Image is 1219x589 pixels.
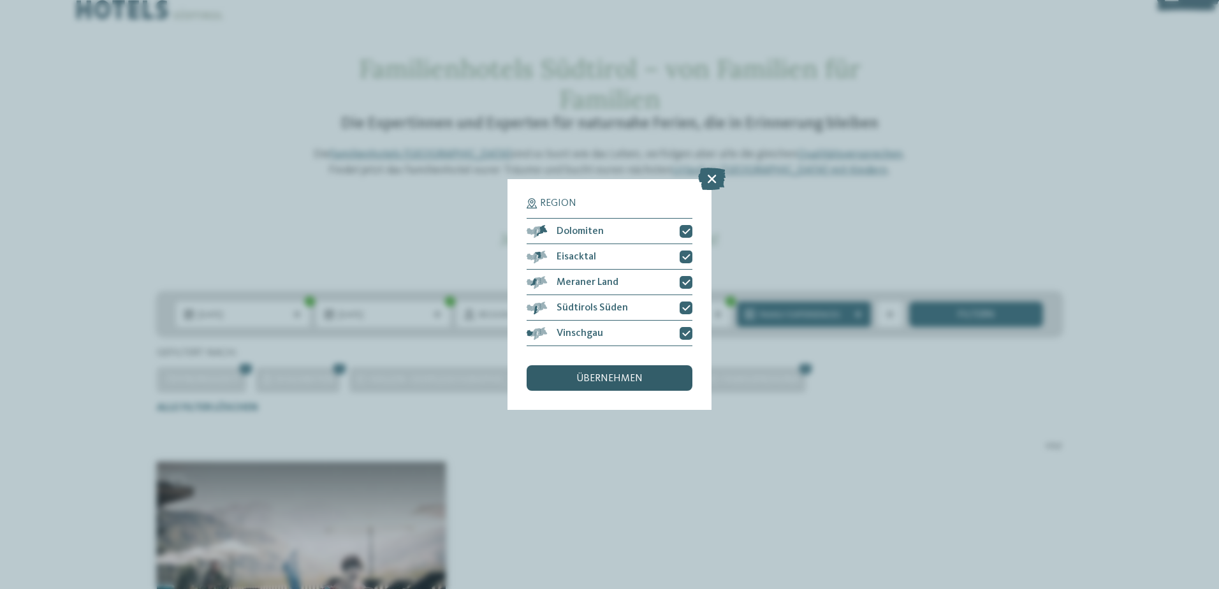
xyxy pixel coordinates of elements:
[557,303,628,313] span: Südtirols Süden
[557,277,618,287] span: Meraner Land
[557,328,603,338] span: Vinschgau
[540,198,576,208] span: Region
[557,226,604,236] span: Dolomiten
[576,374,643,384] span: übernehmen
[557,252,596,262] span: Eisacktal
